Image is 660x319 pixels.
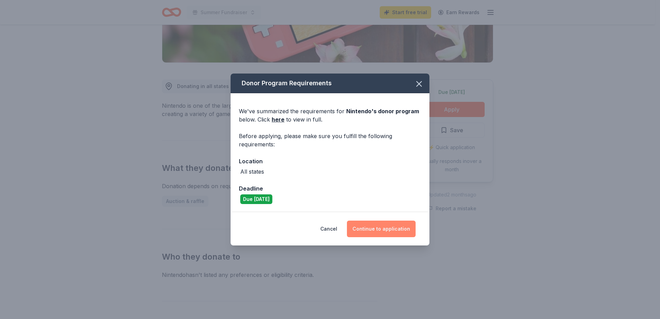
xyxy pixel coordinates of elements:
[320,221,337,237] button: Cancel
[347,221,416,237] button: Continue to application
[239,157,421,166] div: Location
[240,167,264,176] div: All states
[231,74,429,93] div: Donor Program Requirements
[239,107,421,124] div: We've summarized the requirements for below. Click to view in full.
[239,184,421,193] div: Deadline
[240,194,272,204] div: Due [DATE]
[272,115,284,124] a: here
[239,132,421,148] div: Before applying, please make sure you fulfill the following requirements:
[346,108,419,115] span: Nintendo 's donor program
